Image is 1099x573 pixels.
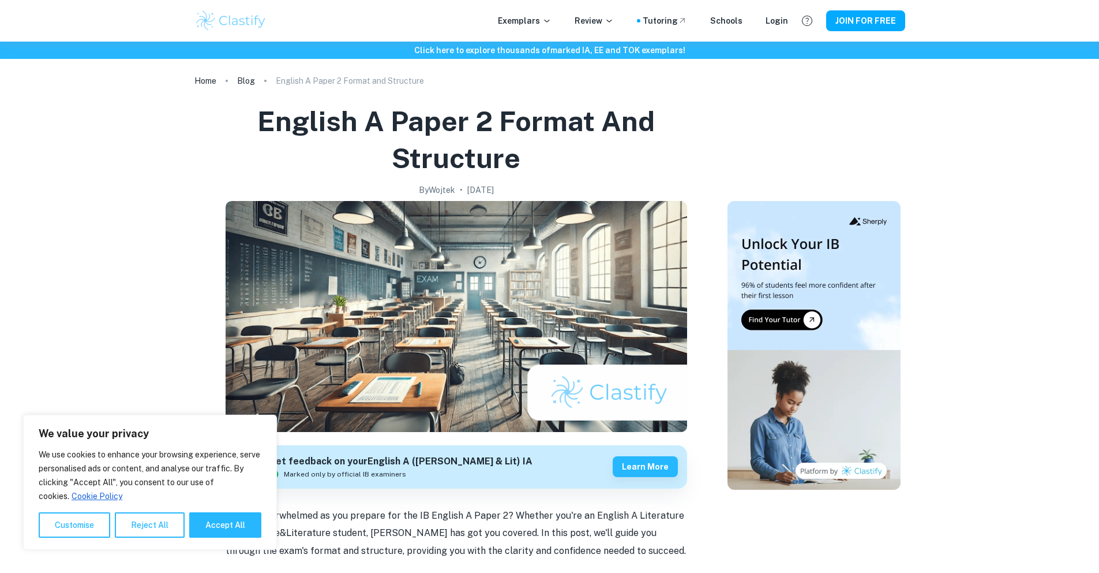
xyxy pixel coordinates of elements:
[826,10,905,31] button: JOIN FOR FREE
[710,14,742,27] a: Schools
[727,201,901,490] img: Thumbnail
[284,469,406,479] span: Marked only by official IB examiners
[115,512,185,538] button: Reject All
[276,75,424,87] p: English A Paper 2 Format and Structure
[39,427,261,441] p: We value your privacy
[226,201,687,432] img: English A Paper 2 Format and Structure cover image
[643,14,687,27] a: Tutoring
[226,445,687,489] a: Get feedback on yourEnglish A ([PERSON_NAME] & Lit) IAMarked only by official IB examinersLearn more
[766,14,788,27] a: Login
[467,184,494,196] h2: [DATE]
[199,103,714,177] h1: English A Paper 2 Format and Structure
[797,11,817,31] button: Help and Feedback
[2,44,1097,57] h6: Click here to explore thousands of marked IA, EE and TOK exemplars !
[39,448,261,503] p: We use cookies to enhance your browsing experience, serve personalised ads or content, and analys...
[71,491,123,501] a: Cookie Policy
[189,512,261,538] button: Accept All
[575,14,614,27] p: Review
[39,512,110,538] button: Customise
[226,507,687,560] p: Feeling overwhelmed as you prepare for the IB English A Paper 2? Whether you're an English A Lite...
[460,184,463,196] p: •
[419,184,455,196] h2: By Wojtek
[498,14,552,27] p: Exemplars
[194,9,268,32] img: Clastify logo
[194,73,216,89] a: Home
[23,415,277,550] div: We value your privacy
[613,456,678,477] button: Learn more
[237,73,255,89] a: Blog
[269,455,532,469] h6: Get feedback on your English A ([PERSON_NAME] & Lit) IA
